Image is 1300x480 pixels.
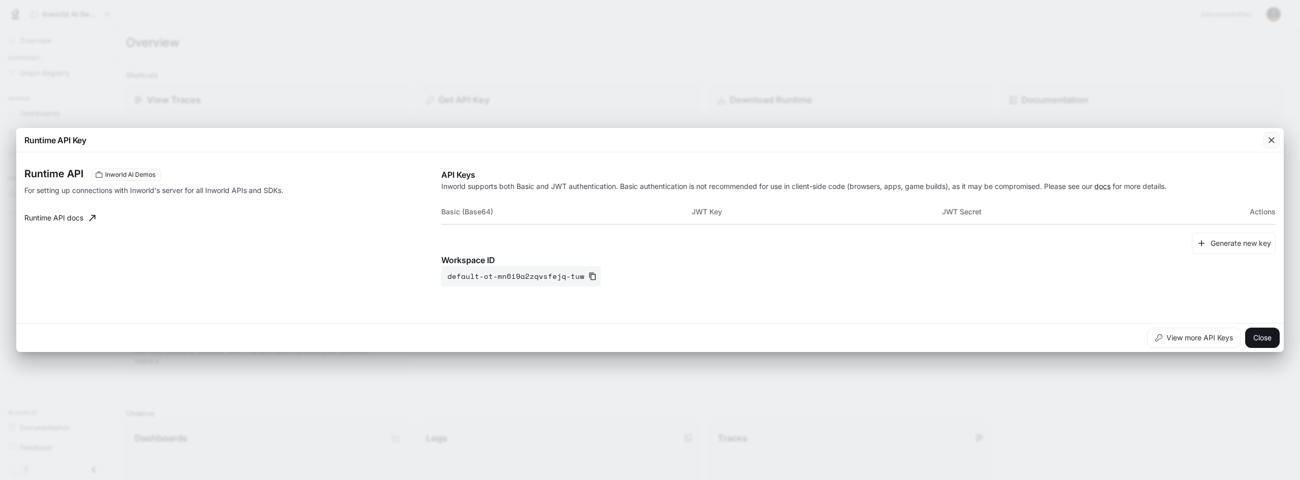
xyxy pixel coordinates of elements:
a: docs [1094,182,1111,190]
th: JWT Key [692,200,942,224]
th: Actions [1192,200,1276,224]
button: Close [1245,328,1280,348]
p: For setting up connections with Inworld's server for all Inworld APIs and SDKs. [24,185,331,196]
p: API Keys [441,169,1276,181]
p: Workspace ID [441,254,1276,266]
button: View more API Keys [1147,328,1241,348]
p: Inworld supports both Basic and JWT authentication. Basic authentication is not recommended for u... [441,181,1276,191]
th: JWT Secret [942,200,1192,224]
div: These keys will apply to your current workspace only [91,169,161,181]
p: Runtime API Key [24,134,86,146]
button: Generate new key [1192,233,1276,254]
th: Basic (Base64) [441,200,692,224]
span: Inworld AI Demos [101,170,159,179]
a: Runtime API docs [20,208,100,228]
button: default-ot-mn6i9a2zqvsfejq-tuw [441,266,601,286]
h3: Runtime API [24,169,83,179]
